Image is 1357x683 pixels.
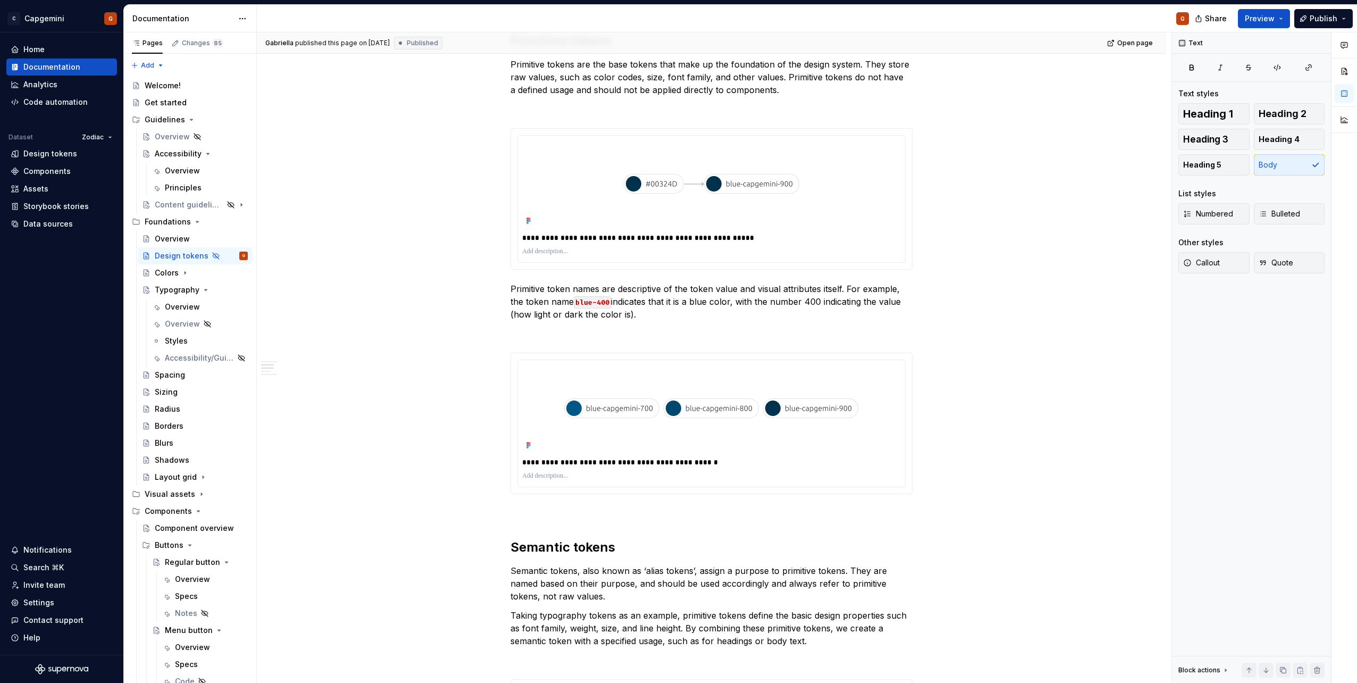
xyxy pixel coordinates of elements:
div: Assets [23,184,48,194]
div: Foundations [145,216,191,227]
a: Code automation [6,94,117,111]
div: Typography [155,285,199,295]
span: 85 [212,39,223,47]
div: Accessibility [155,148,202,159]
span: Add [141,61,154,70]
div: Overview [165,302,200,312]
div: Notes [175,608,197,619]
button: Publish [1294,9,1353,28]
div: Search ⌘K [23,562,64,573]
div: Foundations [128,213,252,230]
a: Specs [158,588,252,605]
a: Regular button [148,554,252,571]
div: Visual assets [145,489,195,499]
div: Components [128,503,252,520]
div: Documentation [132,13,233,24]
div: Home [23,44,45,55]
span: Preview [1245,13,1275,24]
div: Documentation [23,62,80,72]
div: Guidelines [145,114,185,125]
div: Contact support [23,615,83,626]
div: Content guidelines [155,199,223,210]
a: Menu button [148,622,252,639]
div: published this page on [DATE] [295,39,390,47]
a: Overview [148,162,252,179]
a: Overview [148,298,252,315]
button: Quote [1254,252,1325,273]
a: Documentation [6,59,117,76]
div: Design tokens [155,251,208,261]
button: Preview [1238,9,1290,28]
a: Spacing [138,367,252,384]
a: Open page [1104,36,1158,51]
a: Content guidelines [138,196,252,213]
button: Heading 3 [1178,129,1250,150]
span: Bulleted [1259,209,1300,219]
a: Welcome! [128,77,252,94]
span: Share [1205,13,1227,24]
a: Overview [158,639,252,656]
div: Overview [175,574,210,585]
a: Styles [148,332,252,349]
div: Components [23,166,71,177]
a: Analytics [6,76,117,93]
a: Component overview [138,520,252,537]
span: Quote [1259,257,1293,268]
div: Colors [155,268,179,278]
button: Notifications [6,542,117,559]
button: Heading 1 [1178,103,1250,124]
a: Colors [138,264,252,281]
div: Block actions [1178,663,1230,678]
button: Add [128,58,167,73]
div: Principles [165,182,202,193]
a: Shadows [138,452,252,469]
div: Guidelines [128,111,252,128]
code: blue-400 [574,296,611,309]
svg: Supernova Logo [35,664,88,674]
div: Text styles [1178,88,1219,99]
a: Get started [128,94,252,111]
a: Home [6,41,117,58]
button: Search ⌘K [6,559,117,576]
a: Settings [6,594,117,611]
p: Semantic tokens, also known as ‘alias tokens’, assign a purpose to primitive tokens. They are nam... [510,564,912,603]
div: Borders [155,421,183,431]
span: Callout [1183,257,1220,268]
div: Overview [175,642,210,653]
div: Dataset [9,133,33,141]
div: Code automation [23,97,88,107]
div: Welcome! [145,80,181,91]
h2: Semantic tokens [510,539,912,556]
div: Radius [155,404,180,414]
span: Open page [1117,39,1153,47]
div: Capgemini [24,13,64,24]
button: Zodiac [77,130,117,145]
a: Data sources [6,215,117,232]
div: Notifications [23,545,72,555]
div: Block actions [1178,666,1220,674]
a: Design tokens [6,145,117,162]
div: Changes [182,39,223,47]
div: Overview [165,165,200,176]
div: Overview [155,234,190,244]
p: Primitive tokens are the base tokens that make up the foundation of the design system. They store... [510,58,912,96]
div: Visual assets [128,486,252,503]
div: Data sources [23,219,73,229]
a: Typography [138,281,252,298]
a: Accessibility/Guide [148,349,252,367]
div: Specs [175,659,198,670]
a: Notes [158,605,252,622]
a: Design tokensG [138,247,252,264]
div: Analytics [23,79,57,90]
span: Published [407,39,438,47]
button: Help [6,629,117,646]
a: Radius [138,401,252,418]
div: Storybook stories [23,201,89,212]
p: Taking typography tokens as an example, primitive tokens define the basic design properties such ... [510,609,912,647]
a: Specs [158,656,252,673]
a: Overview [138,230,252,247]
div: Settings [23,597,54,608]
button: Contact support [6,612,117,629]
div: Blurs [155,438,173,448]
